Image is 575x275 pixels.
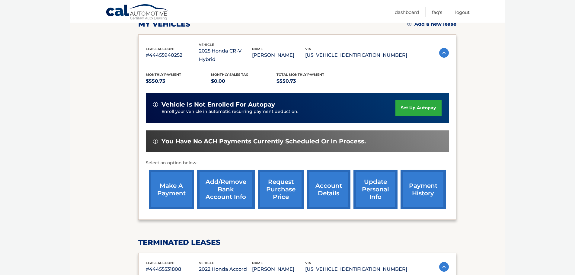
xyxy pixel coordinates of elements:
p: [PERSON_NAME] [252,265,305,273]
span: name [252,47,263,51]
p: Enroll your vehicle in automatic recurring payment deduction. [161,108,396,115]
a: Add/Remove bank account info [197,170,255,209]
p: #44455940252 [146,51,199,59]
p: #44455531808 [146,265,199,273]
img: accordion-active.svg [439,262,449,272]
span: Monthly Payment [146,72,181,77]
span: vehicle [199,43,214,47]
a: Cal Automotive [106,4,169,21]
img: add.svg [407,22,411,26]
span: Total Monthly Payment [276,72,324,77]
span: You have no ACH payments currently scheduled or in process. [161,138,366,145]
span: Monthly sales Tax [211,72,248,77]
img: alert-white.svg [153,139,158,144]
a: Logout [455,7,470,17]
p: [US_VEHICLE_IDENTIFICATION_NUMBER] [305,265,407,273]
h2: my vehicles [138,20,190,29]
span: vin [305,261,311,265]
p: Select an option below: [146,159,449,167]
p: [PERSON_NAME] [252,51,305,59]
h2: terminated leases [138,238,456,247]
a: Add a new lease [407,21,456,27]
p: $550.73 [276,77,342,85]
span: vehicle is not enrolled for autopay [161,101,275,108]
span: vin [305,47,311,51]
span: name [252,261,263,265]
img: accordion-active.svg [439,48,449,58]
a: update personal info [353,170,398,209]
p: [US_VEHICLE_IDENTIFICATION_NUMBER] [305,51,407,59]
a: payment history [401,170,446,209]
a: account details [307,170,350,209]
p: 2025 Honda CR-V Hybrid [199,47,252,64]
span: lease account [146,47,175,51]
p: 2022 Honda Accord [199,265,252,273]
a: make a payment [149,170,194,209]
span: lease account [146,261,175,265]
a: set up autopay [395,100,441,116]
img: alert-white.svg [153,102,158,107]
p: $0.00 [211,77,276,85]
a: FAQ's [432,7,442,17]
p: $550.73 [146,77,211,85]
a: Dashboard [395,7,419,17]
a: request purchase price [258,170,304,209]
span: vehicle [199,261,214,265]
